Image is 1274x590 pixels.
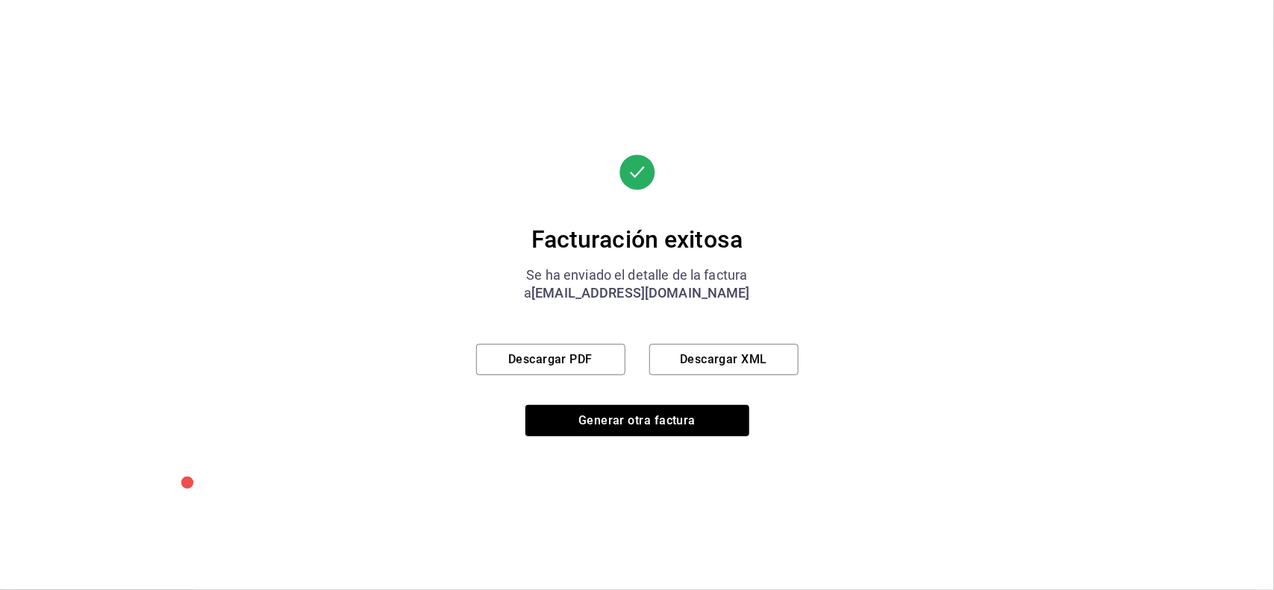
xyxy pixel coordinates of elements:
[476,225,799,254] div: Facturación exitosa
[525,405,749,436] button: Generar otra factura
[649,344,799,375] button: Descargar XML
[476,266,799,284] div: Se ha enviado el detalle de la factura
[476,344,625,375] button: Descargar PDF
[531,285,750,301] span: [EMAIL_ADDRESS][DOMAIN_NAME]
[476,284,799,302] div: a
